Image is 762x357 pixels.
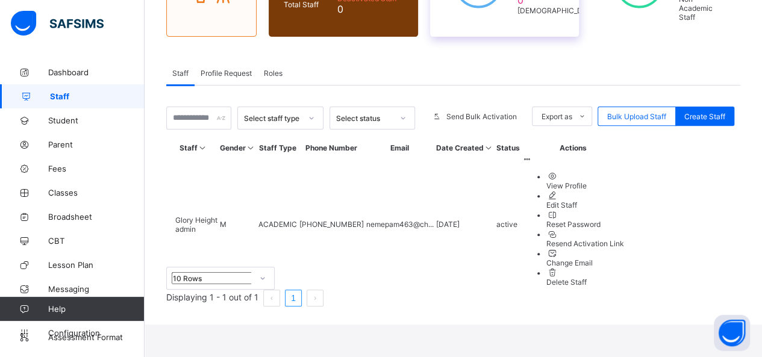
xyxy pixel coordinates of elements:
[48,67,145,77] span: Dashboard
[264,69,283,78] span: Roles
[246,143,256,152] i: Sort in Ascending Order
[517,6,598,15] span: [DEMOGRAPHIC_DATA]
[219,154,257,294] td: M
[263,290,280,306] li: 上一页
[263,290,280,306] button: prev page
[337,3,402,15] span: 0
[48,188,145,197] span: Classes
[285,290,302,306] li: 1
[175,225,196,234] span: admin
[166,290,258,306] li: Displaying 1 - 1 out of 1
[244,114,301,123] div: Select staff type
[522,143,625,153] th: Actions
[48,260,145,270] span: Lesson Plan
[607,112,666,121] span: Bulk Upload Staff
[11,11,104,36] img: safsims
[48,164,145,173] span: Fees
[714,315,750,351] button: Open asap
[48,304,144,314] span: Help
[366,143,434,153] th: Email
[546,239,624,248] div: Resend Activation Link
[299,154,364,294] td: [PHONE_NUMBER]
[48,116,145,125] span: Student
[307,290,323,306] li: 下一页
[258,143,298,153] th: Staff Type
[198,143,208,152] i: Sort in Ascending Order
[48,284,145,294] span: Messaging
[446,112,517,121] span: Send Bulk Activation
[307,290,323,306] button: next page
[48,140,145,149] span: Parent
[496,220,517,229] span: active
[201,69,252,78] span: Profile Request
[258,154,298,294] td: ACADEMIC
[175,216,217,225] span: Glory Height
[48,328,144,338] span: Configuration
[484,143,494,152] i: Sort in Ascending Order
[299,143,364,153] th: Phone Number
[48,212,145,222] span: Broadsheet
[546,181,624,190] div: View Profile
[286,290,301,306] a: 1
[684,112,725,121] span: Create Staff
[436,143,495,153] th: Date Created
[336,114,393,123] div: Select status
[48,236,145,246] span: CBT
[173,274,252,283] div: 10 Rows
[496,143,520,153] th: Status
[546,278,624,287] div: Delete Staff
[219,143,257,153] th: Gender
[546,220,624,229] div: Reset Password
[50,92,145,101] span: Staff
[366,154,434,294] td: nemepam463@ch...
[169,143,218,153] th: Staff
[542,112,572,121] span: Export as
[546,258,624,267] div: Change Email
[546,200,624,210] div: Edit Staff
[172,69,189,78] span: Staff
[436,154,495,294] td: [DATE]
